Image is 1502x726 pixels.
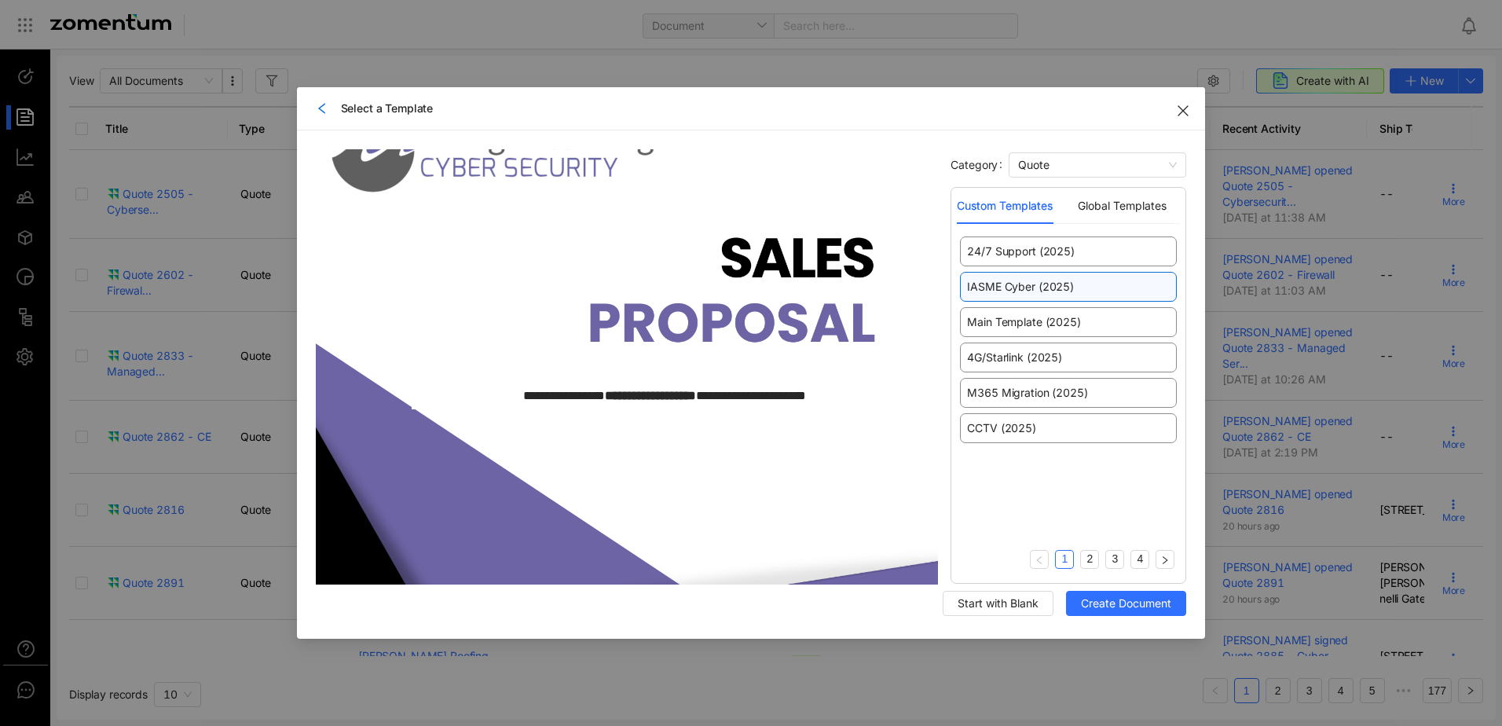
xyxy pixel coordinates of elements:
[1056,551,1073,567] a: 1
[1130,550,1149,569] li: 4
[1066,591,1186,616] button: Create Document
[1106,551,1123,567] a: 3
[1156,550,1174,569] li: Next Page
[1081,551,1098,567] a: 2
[1156,550,1174,569] button: right
[1131,551,1148,567] a: 4
[1035,555,1044,565] span: left
[1105,550,1124,569] li: 3
[1160,555,1170,565] span: right
[967,350,1061,365] span: 4G/Starlink (2025)
[967,385,1087,401] span: M365 Migration (2025)
[316,100,328,117] div: left
[967,279,1073,295] span: IASME Cyber (2025)
[958,595,1039,612] span: Start with Blank
[951,158,1009,171] label: Category
[1080,550,1099,569] li: 2
[960,307,1177,337] div: Main Template (2025)
[960,343,1177,372] div: 4G/Starlink (2025)
[960,272,1177,302] div: IASME Cyber (2025)
[967,244,1074,259] span: 24/7 Support (2025)
[1055,550,1074,569] li: 1
[1161,87,1205,131] button: Close
[957,197,1053,214] div: Custom Templates
[967,314,1080,330] span: Main Template (2025)
[960,378,1177,408] div: M365 Migration (2025)
[341,101,1187,116] span: Select a Template
[967,420,1035,436] span: CCTV (2025)
[1030,550,1049,569] button: left
[1081,595,1171,612] span: Create Document
[316,102,328,115] span: left
[943,591,1053,616] button: Start with Blank
[1078,197,1167,214] div: Global Templates
[960,236,1177,266] div: 24/7 Support (2025)
[1018,153,1177,177] span: Quote
[960,413,1177,443] div: CCTV (2025)
[1030,550,1049,569] li: Previous Page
